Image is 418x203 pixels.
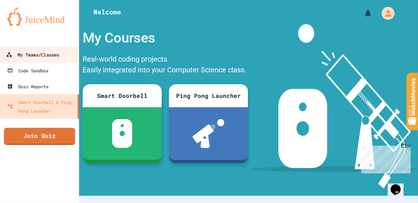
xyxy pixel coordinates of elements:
div: My Notifications [350,7,374,19]
a: Join Quiz [4,128,75,145]
div: Chat with us now!Close [3,3,50,46]
div: Ping Pong Launcher [169,84,248,107]
iframe: chat widget [388,174,411,196]
div: My Account [374,5,396,22]
div: Smart Doorbell & Ping Pong Launcher [7,98,75,115]
div: Smart Doorbell [83,84,162,107]
div: My Teams/Classes [6,50,59,59]
div: My Courses [79,24,252,52]
div: Code Sandbox [7,66,49,75]
iframe: chat widget [358,143,411,173]
div: Real-world coding projects. Easily integrated into your Computer Science class. [79,52,252,79]
img: logo-orange.svg [7,7,72,26]
div: Quiz Reports [7,82,49,91]
img: ppl-with-ball.png [193,119,225,148]
img: sdb-white.svg [112,119,133,148]
img: banner-image-my-projects.png [252,24,418,189]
